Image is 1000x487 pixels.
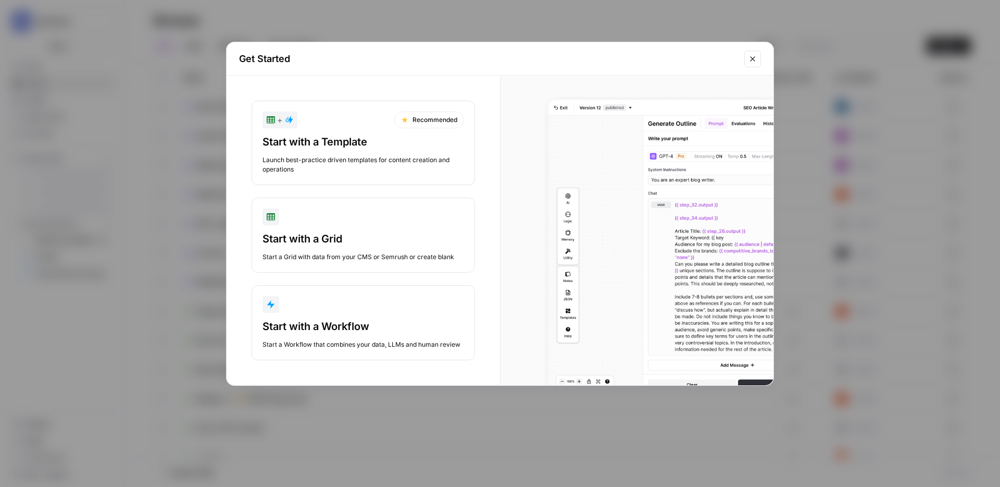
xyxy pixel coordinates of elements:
div: Start with a Workflow [262,319,464,334]
button: Close modal [744,51,761,67]
div: Start a Workflow that combines your data, LLMs and human review [262,340,464,349]
button: Start with a WorkflowStart a Workflow that combines your data, LLMs and human review [252,285,475,360]
div: Recommended [394,112,464,128]
div: Start a Grid with data from your CMS or Semrush or create blank [262,252,464,262]
h2: Get Started [239,52,738,66]
div: Start with a Template [262,135,464,149]
div: Launch best-practice driven templates for content creation and operations [262,155,464,174]
div: Start with a Grid [262,232,464,246]
div: + [267,114,293,126]
button: +RecommendedStart with a TemplateLaunch best-practice driven templates for content creation and o... [252,101,475,185]
button: Start with a GridStart a Grid with data from your CMS or Semrush or create blank [252,198,475,273]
